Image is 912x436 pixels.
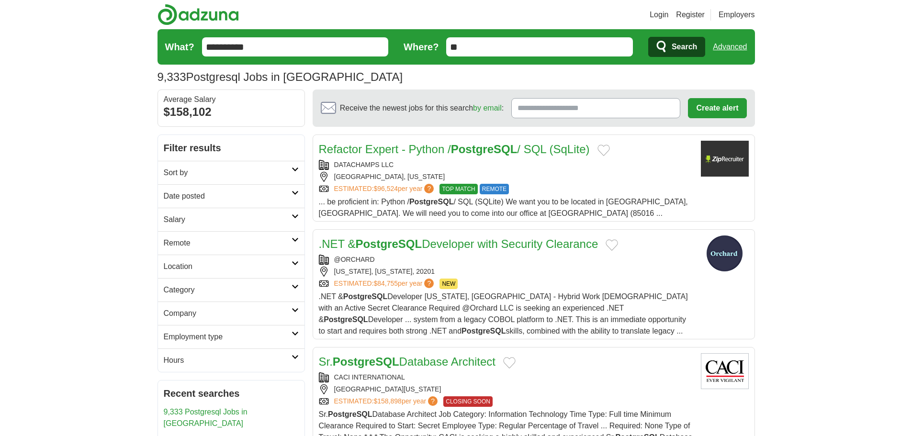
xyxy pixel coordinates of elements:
h2: Location [164,261,292,272]
div: [US_STATE], [US_STATE], 20201 [319,267,693,277]
h2: Sort by [164,167,292,179]
span: REMOTE [480,184,509,194]
button: Add to favorite jobs [597,145,610,156]
span: $96,524 [373,185,398,192]
strong: PostgreSQL [355,237,422,250]
h2: Category [164,284,292,296]
a: Remote [158,231,304,255]
a: @ORCHARD [334,256,375,263]
button: Search [648,37,705,57]
h2: Company [164,308,292,319]
div: Average Salary [164,96,299,103]
a: Employers [719,9,755,21]
a: ESTIMATED:$84,755per year? [334,279,436,289]
span: ... be proficient in: Python / / SQL (SQLite) We want you to be located in [GEOGRAPHIC_DATA], [GE... [319,198,688,217]
img: Adzuna logo [158,4,239,25]
button: Add to favorite jobs [503,357,516,369]
span: $84,755 [373,279,398,287]
span: $158,898 [373,397,401,405]
h2: Remote [164,237,292,249]
a: Category [158,278,304,302]
span: TOP MATCH [439,184,477,194]
a: Company [158,302,304,325]
strong: PostgreSQL [451,143,518,156]
a: Location [158,255,304,278]
img: CACI International logo [701,353,749,389]
a: Hours [158,348,304,372]
label: Where? [404,40,439,54]
span: Search [672,37,697,56]
span: NEW [439,279,458,289]
a: ESTIMATED:$158,898per year? [334,396,440,407]
div: DATACHAMPS LLC [319,160,693,170]
h2: Recent searches [164,386,299,401]
span: ? [424,279,434,288]
a: 9,333 Postgresql Jobs in [GEOGRAPHIC_DATA] [164,408,248,427]
span: ? [424,184,434,193]
span: CLOSING SOON [443,396,493,407]
label: What? [165,40,194,54]
strong: PostgreSQL [409,198,453,206]
h2: Employment type [164,331,292,343]
a: Refactor Expert - Python /PostgreSQL/ SQL (SqLite) [319,143,590,156]
strong: PostgreSQL [462,327,506,335]
strong: PostgreSQL [324,315,368,324]
img: Orchard logo [701,235,749,271]
a: Advanced [713,37,747,56]
div: [GEOGRAPHIC_DATA], [US_STATE] [319,172,693,182]
img: Company logo [701,141,749,177]
a: Sort by [158,161,304,184]
h2: Hours [164,355,292,366]
button: Create alert [688,98,746,118]
strong: PostgreSQL [328,410,372,418]
h1: Postgresql Jobs in [GEOGRAPHIC_DATA] [158,70,403,83]
button: Add to favorite jobs [606,239,618,251]
a: Date posted [158,184,304,208]
a: .NET &PostgreSQLDeveloper with Security Clearance [319,237,598,250]
span: ? [428,396,438,406]
a: Register [676,9,705,21]
h2: Salary [164,214,292,225]
a: Sr.PostgreSQLDatabase Architect [319,355,496,368]
strong: PostgreSQL [343,292,387,301]
h2: Date posted [164,190,292,202]
a: Employment type [158,325,304,348]
div: [GEOGRAPHIC_DATA][US_STATE] [319,384,693,394]
span: .NET & Developer [US_STATE], [GEOGRAPHIC_DATA] - Hybrid Work [DEMOGRAPHIC_DATA] with an Active Se... [319,292,688,335]
h2: Filter results [158,135,304,161]
span: Receive the newest jobs for this search : [340,102,504,114]
a: CACI INTERNATIONAL [334,373,405,381]
a: Salary [158,208,304,231]
strong: PostgreSQL [333,355,399,368]
span: 9,333 [158,68,186,86]
a: by email [473,104,502,112]
a: ESTIMATED:$96,524per year? [334,184,436,194]
div: $158,102 [164,103,299,121]
a: Login [650,9,668,21]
